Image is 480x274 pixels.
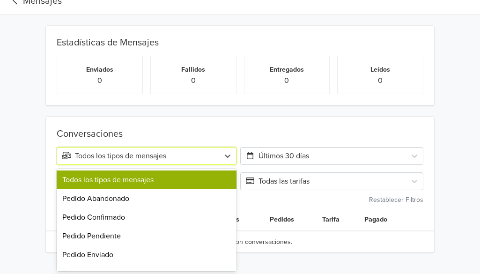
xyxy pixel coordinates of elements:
span: Últimos 30 días [245,151,309,161]
span: Todos los tipos de mensajes [62,151,166,161]
div: Pedido Confirmado [57,208,236,227]
th: Fecha [46,209,98,231]
p: 0 [345,75,415,86]
th: Pedidos [264,209,317,231]
span: No se encontraron conversaciones. [188,237,292,247]
div: Pedido Pendiente [57,227,236,245]
small: Fallidos [181,66,205,74]
p: 0 [158,75,229,86]
div: Pedido Enviado [57,245,236,264]
small: Leídos [370,66,390,74]
p: 0 [65,75,135,86]
div: Conversaciones [57,128,423,143]
div: Todos los tipos de mensajes [57,170,236,189]
small: Entregados [270,66,304,74]
small: Restablecer Filtros [369,196,423,204]
span: Todas las tarifas [245,177,310,186]
div: Pedido Abandonado [57,189,236,208]
th: Pagado [359,209,409,231]
p: 0 [252,75,322,86]
small: Enviados [86,66,113,74]
div: Estadísticas de Mensajes [53,26,427,52]
th: Tarifa [317,209,359,231]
